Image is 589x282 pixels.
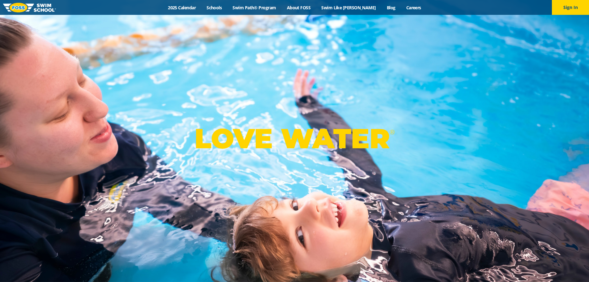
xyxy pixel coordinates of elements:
[390,128,395,136] sup: ®
[163,5,201,11] a: 2025 Calendar
[201,5,227,11] a: Schools
[194,122,395,155] p: LOVE WATER
[281,5,316,11] a: About FOSS
[401,5,426,11] a: Careers
[3,3,56,12] img: FOSS Swim School Logo
[227,5,281,11] a: Swim Path® Program
[381,5,401,11] a: Blog
[316,5,382,11] a: Swim Like [PERSON_NAME]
